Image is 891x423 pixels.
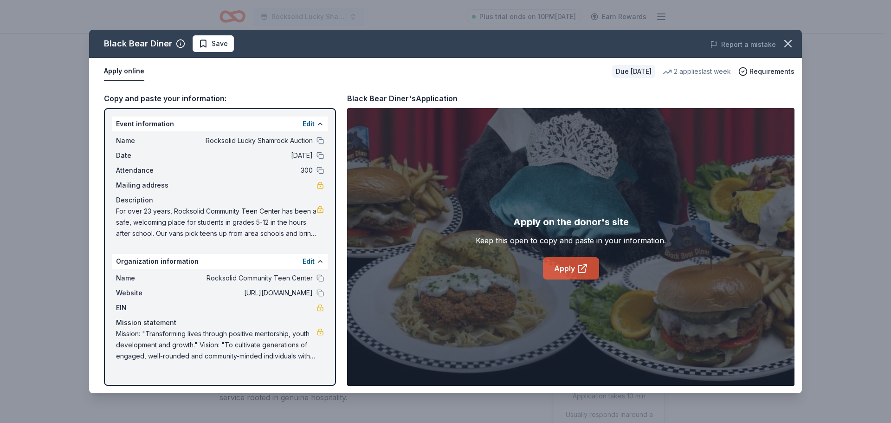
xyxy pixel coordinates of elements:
[178,273,313,284] span: Rocksolid Community Teen Center
[116,287,178,299] span: Website
[104,36,172,51] div: Black Bear Diner
[104,62,144,81] button: Apply online
[116,302,178,313] span: EIN
[116,165,178,176] span: Attendance
[104,92,336,104] div: Copy and paste your information:
[178,287,313,299] span: [URL][DOMAIN_NAME]
[116,206,316,239] span: For over 23 years, Rocksolid Community Teen Center has been a safe, welcoming place for students ...
[347,92,458,104] div: Black Bear Diner's Application
[116,195,324,206] div: Description
[116,273,178,284] span: Name
[116,135,178,146] span: Name
[738,66,794,77] button: Requirements
[543,257,599,280] a: Apply
[116,150,178,161] span: Date
[116,317,324,328] div: Mission statement
[663,66,731,77] div: 2 applies last week
[112,254,328,269] div: Organization information
[178,165,313,176] span: 300
[193,35,234,52] button: Save
[178,150,313,161] span: [DATE]
[116,328,316,362] span: Mission: "Transforming lives through positive mentorship, youth development and growth." Vision: ...
[178,135,313,146] span: Rocksolid Lucky Shamrock Auction
[116,180,178,191] span: Mailing address
[303,118,315,130] button: Edit
[513,215,629,229] div: Apply on the donor's site
[303,256,315,267] button: Edit
[710,39,776,50] button: Report a mistake
[749,66,794,77] span: Requirements
[612,65,655,78] div: Due [DATE]
[112,117,328,131] div: Event information
[212,38,228,49] span: Save
[476,235,666,246] div: Keep this open to copy and paste in your information.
